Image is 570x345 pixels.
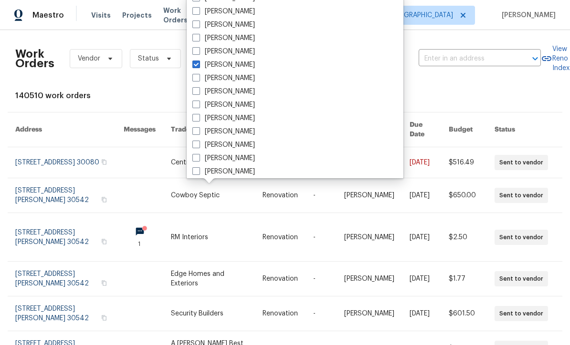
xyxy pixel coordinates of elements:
[78,54,100,63] span: Vendor
[255,178,306,213] td: Renovation
[387,10,453,20] span: [GEOGRAPHIC_DATA]
[419,51,514,66] input: Enter in an address
[100,195,108,204] button: Copy Address
[116,112,163,147] th: Messages
[255,213,306,262] td: Renovation
[100,314,108,322] button: Copy Address
[8,112,116,147] th: Address
[528,52,542,65] button: Open
[15,49,54,68] h2: Work Orders
[337,213,402,262] td: [PERSON_NAME]
[192,127,255,136] label: [PERSON_NAME]
[192,20,255,30] label: [PERSON_NAME]
[192,33,255,43] label: [PERSON_NAME]
[498,10,556,20] span: [PERSON_NAME]
[192,113,255,123] label: [PERSON_NAME]
[192,7,255,16] label: [PERSON_NAME]
[441,112,487,147] th: Budget
[255,262,306,296] td: Renovation
[306,296,337,331] td: -
[541,44,570,73] a: View Reno Index
[163,112,255,147] th: Trade Partner
[192,60,255,70] label: [PERSON_NAME]
[192,100,255,110] label: [PERSON_NAME]
[192,73,255,83] label: [PERSON_NAME]
[255,296,306,331] td: Renovation
[337,262,402,296] td: [PERSON_NAME]
[192,153,255,163] label: [PERSON_NAME]
[32,10,64,20] span: Maestro
[122,10,152,20] span: Projects
[138,54,159,63] span: Status
[91,10,111,20] span: Visits
[100,237,108,246] button: Copy Address
[163,213,255,262] td: RM Interiors
[100,158,108,166] button: Copy Address
[192,47,255,56] label: [PERSON_NAME]
[402,112,441,147] th: Due Date
[163,296,255,331] td: Security Builders
[487,112,562,147] th: Status
[306,178,337,213] td: -
[15,91,555,101] div: 140510 work orders
[100,279,108,287] button: Copy Address
[306,262,337,296] td: -
[337,178,402,213] td: [PERSON_NAME]
[163,147,255,178] td: Centralized Purchasing
[192,87,255,96] label: [PERSON_NAME]
[337,296,402,331] td: [PERSON_NAME]
[192,140,255,150] label: [PERSON_NAME]
[163,6,202,25] span: Work Orders
[306,213,337,262] td: -
[192,167,255,176] label: [PERSON_NAME]
[163,178,255,213] td: Cowboy Septic
[163,262,255,296] td: Edge Homes and Exteriors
